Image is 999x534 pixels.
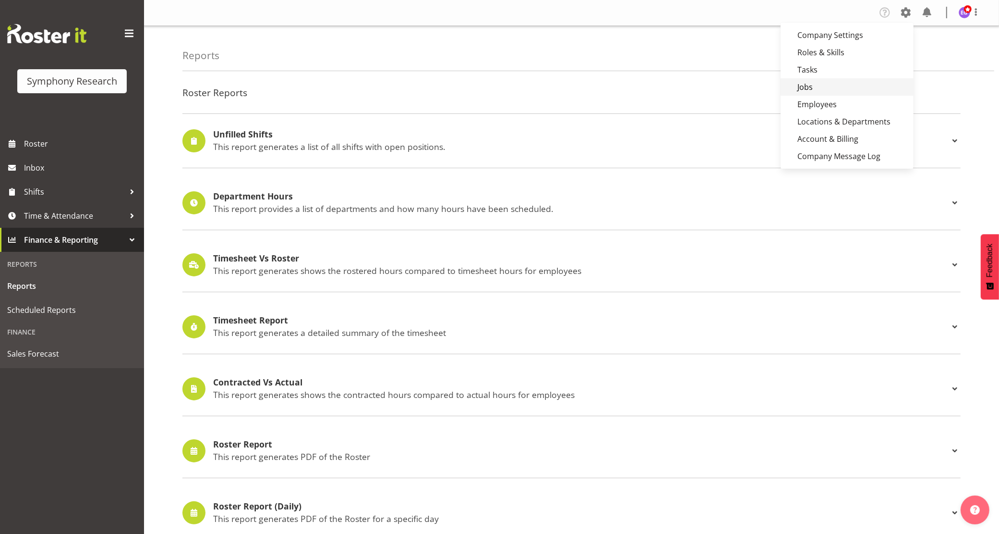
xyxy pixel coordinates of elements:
div: Reports [2,254,142,274]
p: This report generates PDF of the Roster for a specific day [213,513,949,524]
a: Sales Forecast [2,342,142,366]
span: Shifts [24,185,125,199]
span: Feedback [986,244,994,277]
p: This report generates a detailed summary of the timesheet [213,327,949,338]
div: Timesheet Vs Roster This report generates shows the rostered hours compared to timesheet hours fo... [182,253,961,276]
h4: Unfilled Shifts [213,130,949,139]
div: Timesheet Report This report generates a detailed summary of the timesheet [182,315,961,338]
div: Contracted Vs Actual This report generates shows the contracted hours compared to actual hours fo... [182,377,961,400]
a: Account & Billing [781,130,914,148]
button: Feedback - Show survey [981,234,999,299]
div: Unfilled Shifts This report generates a list of all shifts with open positions. [182,129,961,152]
h4: Department Hours [213,192,949,201]
p: This report generates a list of all shifts with open positions. [213,141,949,152]
a: Company Message Log [781,148,914,165]
a: Reports [2,274,142,298]
a: Scheduled Reports [2,298,142,322]
h4: Roster Report [213,440,949,449]
span: Time & Attendance [24,209,125,223]
span: Inbox [24,161,139,175]
div: Department Hours This report provides a list of departments and how many hours have been scheduled. [182,191,961,214]
span: Finance & Reporting [24,233,125,247]
h4: Roster Report (Daily) [213,502,949,511]
img: Rosterit website logo [7,24,86,43]
a: Roles & Skills [781,44,914,61]
span: Sales Forecast [7,347,137,361]
span: Roster [24,137,139,151]
div: Finance [2,322,142,342]
div: Roster Report This report generates PDF of the Roster [182,439,961,462]
p: This report provides a list of departments and how many hours have been scheduled. [213,203,949,214]
a: Company Settings [781,26,914,44]
img: help-xxl-2.png [970,505,980,515]
h4: Roster Reports [182,87,961,98]
a: Employees [781,96,914,113]
span: Scheduled Reports [7,303,137,317]
h4: Timesheet Vs Roster [213,254,949,263]
h4: Contracted Vs Actual [213,378,949,387]
div: Roster Report (Daily) This report generates PDF of the Roster for a specific day [182,501,961,524]
h4: Timesheet Report [213,316,949,325]
span: Reports [7,279,137,293]
p: This report generates PDF of the Roster [213,451,949,462]
a: Tasks [781,61,914,78]
p: This report generates shows the rostered hours compared to timesheet hours for employees [213,265,949,276]
a: Jobs [781,78,914,96]
p: This report generates shows the contracted hours compared to actual hours for employees [213,389,949,400]
a: Locations & Departments [781,113,914,130]
img: emma-gannaway277.jpg [959,7,970,18]
h4: Reports [182,50,219,61]
div: Symphony Research [27,74,117,88]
